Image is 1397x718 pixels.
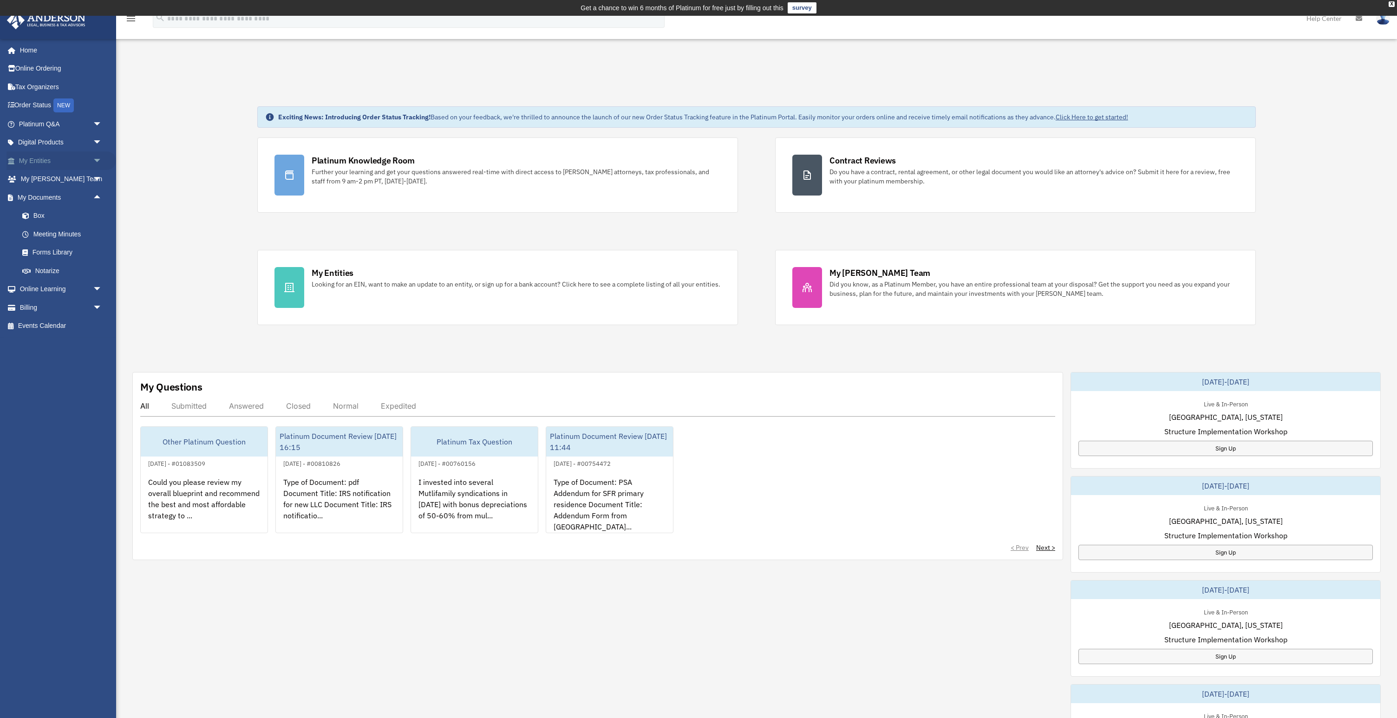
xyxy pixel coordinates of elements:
i: search [155,13,165,23]
span: [GEOGRAPHIC_DATA], [US_STATE] [1169,620,1283,631]
div: Platinum Tax Question [411,427,538,457]
div: Answered [229,401,264,411]
div: Expedited [381,401,416,411]
span: Structure Implementation Workshop [1164,530,1287,541]
a: Box [13,207,116,225]
div: Live & In-Person [1196,503,1255,512]
a: Forms Library [13,243,116,262]
span: [GEOGRAPHIC_DATA], [US_STATE] [1169,411,1283,423]
a: Platinum Document Review [DATE] 11:44[DATE] - #00754472Type of Document: PSA Addendum for SFR pri... [546,426,673,533]
a: Sign Up [1078,441,1373,456]
div: My Questions [140,380,202,394]
img: Anderson Advisors Platinum Portal [4,11,88,29]
a: Sign Up [1078,545,1373,560]
span: [GEOGRAPHIC_DATA], [US_STATE] [1169,516,1283,527]
a: Events Calendar [7,317,116,335]
a: Other Platinum Question[DATE] - #01083509Could you please review my overall blueprint and recomme... [140,426,268,533]
div: Submitted [171,401,207,411]
a: Platinum Document Review [DATE] 16:15[DATE] - #00810826Type of Document: pdf Document Title: IRS ... [275,426,403,533]
div: NEW [53,98,74,112]
a: Platinum Tax Question[DATE] - #00760156I invested into several Mutlifamily syndications in [DATE]... [411,426,538,533]
a: Sign Up [1078,649,1373,664]
a: Meeting Minutes [13,225,116,243]
a: Billingarrow_drop_down [7,298,116,317]
a: Tax Organizers [7,78,116,96]
a: Online Learningarrow_drop_down [7,280,116,299]
div: [DATE] - #01083509 [141,458,213,468]
a: Next > [1036,543,1055,552]
div: [DATE]-[DATE] [1071,685,1380,703]
div: My [PERSON_NAME] Team [829,267,930,279]
div: Live & In-Person [1196,398,1255,408]
a: Click Here to get started! [1056,113,1128,121]
a: Home [7,41,111,59]
div: Looking for an EIN, want to make an update to an entity, or sign up for a bank account? Click her... [312,280,720,289]
a: Online Ordering [7,59,116,78]
span: arrow_drop_down [93,298,111,317]
a: My Entitiesarrow_drop_down [7,151,116,170]
a: Contract Reviews Do you have a contract, rental agreement, or other legal document you would like... [775,137,1256,213]
div: [DATE] - #00760156 [411,458,483,468]
a: Digital Productsarrow_drop_down [7,133,116,152]
a: Platinum Knowledge Room Further your learning and get your questions answered real-time with dire... [257,137,738,213]
a: Order StatusNEW [7,96,116,115]
div: Did you know, as a Platinum Member, you have an entire professional team at your disposal? Get th... [829,280,1239,298]
div: Type of Document: PSA Addendum for SFR primary residence Document Title: Addendum Form from [GEOG... [546,469,673,542]
div: Platinum Document Review [DATE] 16:15 [276,427,403,457]
span: arrow_drop_down [93,170,111,189]
div: Could you please review my overall blueprint and recommend the best and most affordable strategy ... [141,469,268,542]
div: [DATE] - #00810826 [276,458,348,468]
div: [DATE]-[DATE] [1071,581,1380,599]
div: Contract Reviews [829,155,896,166]
span: arrow_drop_down [93,280,111,299]
div: Based on your feedback, we're thrilled to announce the launch of our new Order Status Tracking fe... [278,112,1128,122]
a: survey [788,2,816,13]
a: Platinum Q&Aarrow_drop_down [7,115,116,133]
span: arrow_drop_up [93,188,111,207]
a: My Documentsarrow_drop_up [7,188,116,207]
span: arrow_drop_down [93,133,111,152]
div: [DATE] - #00754472 [546,458,618,468]
span: arrow_drop_down [93,115,111,134]
div: Type of Document: pdf Document Title: IRS notification for new LLC Document Title: IRS notificati... [276,469,403,542]
span: Structure Implementation Workshop [1164,634,1287,645]
div: All [140,401,149,411]
div: [DATE]-[DATE] [1071,372,1380,391]
a: My [PERSON_NAME] Teamarrow_drop_down [7,170,116,189]
div: Platinum Document Review [DATE] 11:44 [546,427,673,457]
a: menu [125,16,137,24]
span: Structure Implementation Workshop [1164,426,1287,437]
strong: Exciting News: Introducing Order Status Tracking! [278,113,431,121]
a: Notarize [13,261,116,280]
div: My Entities [312,267,353,279]
div: Further your learning and get your questions answered real-time with direct access to [PERSON_NAM... [312,167,721,186]
a: My Entities Looking for an EIN, want to make an update to an entity, or sign up for a bank accoun... [257,250,738,325]
div: I invested into several Mutlifamily syndications in [DATE] with bonus depreciations of 50-60% fro... [411,469,538,542]
div: [DATE]-[DATE] [1071,476,1380,495]
img: User Pic [1376,12,1390,25]
div: Get a chance to win 6 months of Platinum for free just by filling out this [581,2,783,13]
div: Do you have a contract, rental agreement, or other legal document you would like an attorney's ad... [829,167,1239,186]
div: Platinum Knowledge Room [312,155,415,166]
span: arrow_drop_down [93,151,111,170]
div: Other Platinum Question [141,427,268,457]
i: menu [125,13,137,24]
div: Live & In-Person [1196,607,1255,616]
div: Closed [286,401,311,411]
div: close [1389,1,1395,7]
div: Normal [333,401,359,411]
a: My [PERSON_NAME] Team Did you know, as a Platinum Member, you have an entire professional team at... [775,250,1256,325]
